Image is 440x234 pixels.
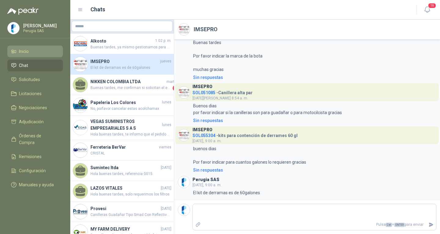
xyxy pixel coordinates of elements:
[73,204,88,219] img: Company Logo
[7,74,63,85] a: Solicitudes
[90,185,159,191] h4: LAZOS VITALES
[193,85,212,88] h3: IMSEPRO
[161,185,171,191] span: [DATE]
[90,5,105,14] h1: Chats
[192,74,436,81] a: Sin respuestas
[90,212,171,218] span: Canilleras Guadañar Tipo Smad Con Reflectivo Proteccion Pie Romano Work. Canillera Tipo Smad. Fab...
[19,132,57,146] span: Órdenes de Compra
[193,90,215,95] span: SOL051085
[193,189,260,196] p: El kit de derramas es de 60galones
[173,85,179,91] span: 1
[70,140,174,161] a: Company LogoFerreteria BerVarviernesCRISTAL
[194,25,218,34] h2: IMSEPRO
[7,116,63,128] a: Adjudicación
[19,118,44,125] span: Adjudicación
[23,24,61,28] p: [PERSON_NAME]
[90,118,161,132] h4: VEGAS SUMINISTROS EMPRESARIALES S A S
[7,102,63,113] a: Negociaciones
[7,130,63,148] a: Órdenes de Compra
[90,191,171,197] span: Hola buenas tardes, solo requerimos los filtros
[90,150,171,156] span: CRISTAL
[73,98,88,113] img: Company Logo
[203,219,426,230] p: Pulsa + para enviar
[19,167,46,174] span: Configuración
[70,34,174,54] a: Company LogoAlkosto1:02 p. m.Buenas tardes, ya mismo gestionamos para aplicar la garantía.
[193,178,219,181] h3: Perugia SAS
[193,167,223,173] div: Sin respuestas
[161,165,171,171] span: [DATE]
[90,106,171,112] span: No, porfavor cancelar estas acolchamax
[193,145,306,165] p: buenos dias Por favor indicar para cuantos galones lo requieren gracias
[7,88,63,99] a: Licitaciones
[178,87,190,98] img: Company Logo
[19,181,54,188] span: Manuales y ayuda
[90,38,154,44] h4: Alkosto
[192,167,436,173] a: Sin respuestas
[19,62,28,69] span: Chat
[178,129,190,141] img: Company Logo
[7,7,38,15] img: Logo peakr
[7,165,63,176] a: Configuración
[19,48,29,55] span: Inicio
[161,206,171,212] span: [DATE]
[422,4,433,15] button: 19
[90,99,161,106] h4: Papeleria Los Colores
[70,54,174,75] a: Company LogoIMSEPROjuevesEl kit de derramas es de 60galones
[90,44,171,50] span: Buenas tardes, ya mismo gestionamos para aplicar la garantía.
[192,117,436,124] a: Sin respuestas
[193,132,298,137] h4: - kits para contención de derrames 60 gl
[193,89,253,95] h4: - Canillera alta par
[70,95,174,116] a: Company LogoPapeleria Los ColoreslunesNo, porfavor cancelar estas acolchamax
[90,78,165,85] h4: NIKKEN COLOMBIA LTDA
[193,74,223,81] div: Sin respuestas
[70,181,174,202] a: LAZOS VITALES[DATE]Hola buenas tardes, solo requerimos los filtros
[73,36,88,51] img: Company Logo
[8,22,19,34] img: Company Logo
[193,117,223,124] div: Sin respuestas
[70,116,174,140] a: Company LogoVEGAS SUMINISTROS EMPRESARIALES S A SlunesHola buenas tardes, te informo que el pedid...
[90,171,171,177] span: Hola buenas tardes, referencia G015
[90,144,158,150] h4: Ferreteria BerVar
[162,99,171,105] span: lunes
[73,143,88,158] img: Company Logo
[193,39,263,73] p: Buenas tardes Por favor indicar la marca de la bota muchas gracias
[90,164,159,171] h4: Sumintec ltda
[159,144,171,150] span: viernes
[193,183,222,187] span: [DATE], 9:00 a. m.
[90,65,171,71] span: El kit de derramas es de 60galones
[155,38,171,44] span: 1:02 p. m.
[73,120,88,135] img: Company Logo
[193,219,203,230] label: Adjuntar archivos
[90,85,171,91] span: Buenas tardes, me confirman si solicitan el equipo completo o solo los filtros.
[70,75,174,95] a: NIKKEN COLOMBIA LTDAmartesBuenas tardes, me confirman si solicitan el equipo completo o solo los ...
[161,226,171,232] span: [DATE]
[386,223,392,227] span: Ctrl
[90,58,159,65] h4: IMSEPRO
[193,133,215,138] span: SOL055304
[90,226,159,232] h4: MY FARM DELIVERY
[90,132,171,137] span: Hola buenas tardes, te informo que el pedido entregado el dia de hoy, lo entregaron doble las sig...
[19,90,42,97] span: Licitaciones
[73,57,88,72] img: Company Logo
[90,205,159,212] h4: Provesi
[178,24,190,35] img: Company Logo
[19,76,40,83] span: Solicitudes
[160,58,171,64] span: jueves
[178,204,190,216] img: Company Logo
[70,161,174,181] a: Sumintec ltda[DATE]Hola buenas tardes, referencia G015
[193,96,248,100] span: [DATE][PERSON_NAME] 8:54 a. m.
[7,179,63,191] a: Manuales y ayuda
[426,219,436,230] button: Enviar
[7,151,63,162] a: Remisiones
[23,29,61,33] p: Perugia SAS
[19,153,42,160] span: Remisiones
[193,102,342,116] p: Buenos dias por favor indicar si la canilleras son para guadañar o para motocilcista gracias
[428,3,436,9] span: 19
[394,223,405,227] span: ENTER
[162,122,171,128] span: lunes
[70,202,174,222] a: Company LogoProvesi[DATE]Canilleras Guadañar Tipo Smad Con Reflectivo Proteccion Pie Romano Work....
[193,128,212,132] h3: IMSEPRO
[167,79,179,85] span: martes
[178,176,190,188] img: Company Logo
[193,139,222,143] span: [DATE], 9:00 a. m.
